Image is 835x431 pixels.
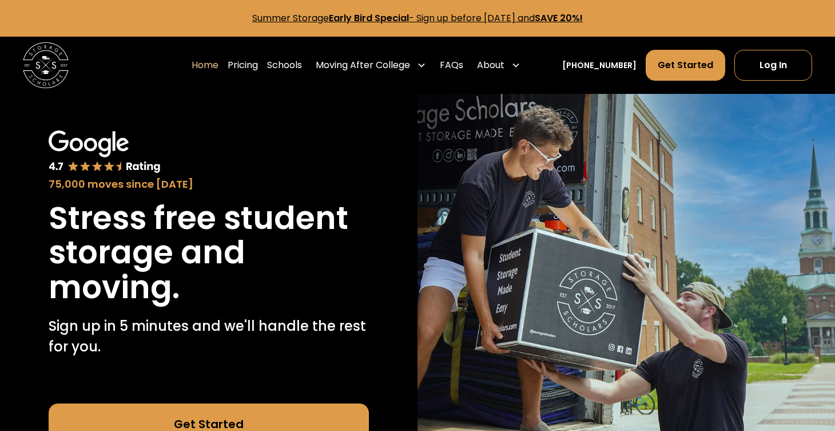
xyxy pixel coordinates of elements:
div: Moving After College [316,58,410,72]
a: Home [192,49,218,81]
a: Get Started [646,50,725,81]
img: Google 4.7 star rating [49,131,161,173]
div: About [477,58,504,72]
div: 75,000 moves since [DATE] [49,176,369,192]
a: Log In [734,50,812,81]
a: Pricing [228,49,258,81]
img: Storage Scholars main logo [23,42,69,88]
p: Sign up in 5 minutes and we'll handle the rest for you. [49,316,369,357]
a: Schools [267,49,302,81]
strong: SAVE 20%! [535,11,583,25]
strong: Early Bird Special [329,11,409,25]
h1: Stress free student storage and moving. [49,201,369,305]
a: [PHONE_NUMBER] [562,60,637,72]
a: Summer StorageEarly Bird Special- Sign up before [DATE] andSAVE 20%! [252,11,583,25]
a: FAQs [440,49,463,81]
